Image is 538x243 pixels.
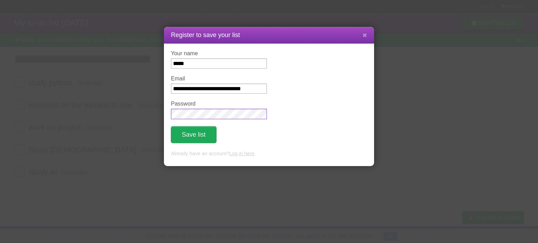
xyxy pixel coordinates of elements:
h1: Register to save your list [171,30,367,40]
a: Log in here [229,151,254,156]
button: Save list [171,126,216,143]
label: Email [171,76,267,82]
label: Your name [171,50,267,57]
p: Already have an account? . [171,150,367,158]
label: Password [171,101,267,107]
